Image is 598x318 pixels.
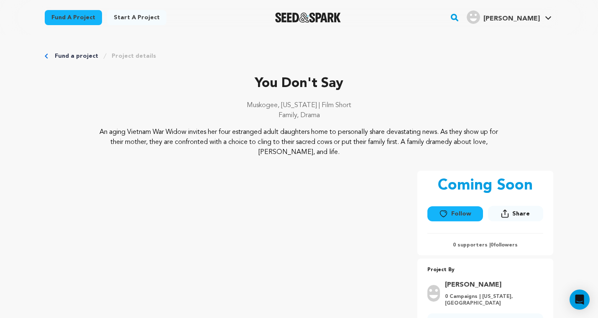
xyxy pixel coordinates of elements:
[570,290,590,310] div: Open Intercom Messenger
[512,210,530,218] span: Share
[55,52,98,60] a: Fund a project
[45,52,553,60] div: Breadcrumb
[488,206,543,225] span: Share
[445,280,538,290] a: Goto Juliet Colyer profile
[427,285,440,302] img: user.png
[275,13,341,23] a: Seed&Spark Homepage
[438,177,533,194] p: Coming Soon
[45,74,553,94] p: You Don't Say
[45,100,553,110] p: Muskogee, [US_STATE] | Film Short
[275,13,341,23] img: Seed&Spark Logo Dark Mode
[467,10,540,24] div: Juliet C.'s Profile
[465,9,553,24] a: Juliet C.'s Profile
[112,52,156,60] a: Project details
[488,206,543,221] button: Share
[96,127,503,157] p: An aging Vietnam War Widow invites her four estranged adult daughters home to personally share de...
[427,206,483,221] button: Follow
[445,293,538,307] p: 0 Campaigns | [US_STATE], [GEOGRAPHIC_DATA]
[107,10,166,25] a: Start a project
[45,110,553,121] p: Family, Drama
[491,243,493,248] span: 0
[467,10,480,24] img: user.png
[427,242,543,249] p: 0 supporters | followers
[465,9,553,26] span: Juliet C.'s Profile
[45,10,102,25] a: Fund a project
[483,15,540,22] span: [PERSON_NAME]
[427,265,543,275] p: Project By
